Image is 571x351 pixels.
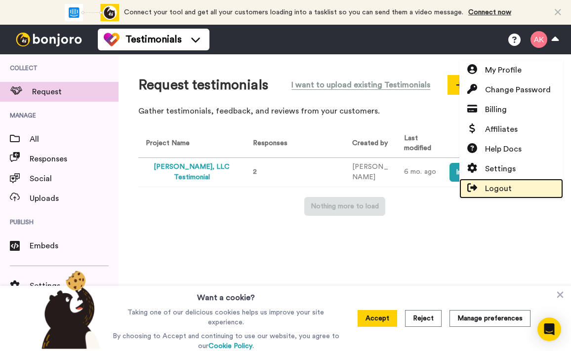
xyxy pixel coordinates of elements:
[345,157,397,187] td: [PERSON_NAME]
[304,197,385,216] button: Nothing more to load
[485,84,551,96] span: Change Password
[485,123,518,135] span: Affiliates
[459,119,563,139] a: Affiliates
[449,163,521,182] button: Invite respondents
[459,179,563,198] a: Logout
[485,64,522,76] span: My Profile
[197,286,255,304] h3: Want a cookie?
[125,33,182,46] span: Testimonials
[485,183,512,195] span: Logout
[253,168,257,175] span: 2
[459,159,563,179] a: Settings
[110,331,342,351] p: By choosing to Accept and continuing to use our website, you agree to our .
[459,139,563,159] a: Help Docs
[405,310,442,327] button: Reject
[456,79,543,91] span: Create new request
[110,308,342,327] p: Taking one of our delicious cookies helps us improve your site experience.
[485,104,507,116] span: Billing
[30,153,119,165] span: Responses
[30,280,119,292] span: Settings
[345,130,397,157] th: Created by
[485,143,522,155] span: Help Docs
[124,9,463,16] span: Connect your tool and get all your customers loading into a tasklist so you can send them a video...
[30,193,119,204] span: Uploads
[30,173,119,185] span: Social
[459,80,563,100] a: Change Password
[358,310,397,327] button: Accept
[138,106,551,117] p: Gather testimonials, feedback, and reviews from your customers.
[459,100,563,119] a: Billing
[104,32,120,47] img: tm-color.svg
[249,140,287,147] span: Responses
[485,163,516,175] span: Settings
[30,133,119,145] span: All
[397,157,442,187] td: 6 mo. ago
[397,130,442,157] th: Last modified
[30,240,119,252] span: Embeds
[448,75,551,95] button: Create new request
[291,79,430,91] span: I want to upload existing Testimonials
[33,270,106,349] img: bear-with-cookie.png
[138,130,242,157] th: Project Name
[537,317,561,341] div: Open Intercom Messenger
[208,343,252,350] a: Cookie Policy
[12,33,86,46] img: bj-logo-header-white.svg
[138,78,268,93] h1: Request testimonials
[459,60,563,80] a: My Profile
[449,310,530,327] button: Manage preferences
[65,4,119,21] div: animation
[468,9,511,16] a: Connect now
[32,86,119,98] span: Request
[146,162,238,183] button: [PERSON_NAME], LLC Testimonial
[284,74,438,96] button: I want to upload existing Testimonials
